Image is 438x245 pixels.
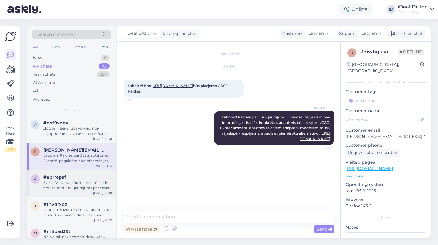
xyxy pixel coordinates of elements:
[126,30,152,37] span: iDeal Ditton
[93,164,112,168] div: [DATE] 10:25
[33,96,51,102] div: Archived
[346,80,426,85] div: Customer information
[346,188,426,194] p: Mac OS X 10.15
[63,107,80,112] span: My chats
[346,166,393,171] a: [URL][DOMAIN_NAME]
[50,43,61,51] div: Web
[43,153,112,164] div: Labdien! Paldies par Jūsu jautājumu. Diemžēl pagaidām nav informācijas, kad šis konkrētais adapte...
[128,83,229,93] span: Labdien! Kad būs pieejams C&C? Paldies.
[33,55,42,61] div: New
[346,108,426,114] p: Customer name
[398,9,428,14] div: iDeal Latvija
[37,31,76,38] span: Search customers
[310,106,333,111] span: iDeal Ditton
[99,63,110,69] div: 75
[360,48,398,55] div: # niwhgusu
[125,98,148,102] span: 0:19
[5,147,16,152] div: 2 / 3
[43,234,112,245] div: Nē, vairāk neviens nesūdzas. Kādu ierīci Jūs vēlaties apmaksāt? Iespējams, mēģināt veikt priekšpa...
[43,202,67,207] span: #tnvdrxdz
[43,174,66,180] span: #aprrepaf
[347,61,420,74] div: [GEOGRAPHIC_DATA], [GEOGRAPHIC_DATA]
[346,181,426,188] p: Operating system
[97,71,110,77] div: 99+
[43,120,68,126] span: #qxf9vdgy
[280,30,303,37] div: Customer
[5,125,16,152] div: Look Here
[361,30,377,37] span: Latvian
[310,146,333,150] span: 10:25
[219,115,331,141] span: Labdien! Paldies par Jūsu jautājumu. Diemžēl pagaidām nav informācijas, kad šis konkrētais adapte...
[387,5,395,14] div: ID
[337,30,356,37] div: Support
[346,174,426,179] p: See more ...
[346,133,426,140] p: [PERSON_NAME][EMAIL_ADDRESS][PERSON_NAME][DOMAIN_NAME]
[101,55,110,61] div: 0
[308,30,324,37] span: Latvian
[398,5,434,14] a: iDeal DittoniDeal Latvija
[346,142,426,149] p: Customer phone
[33,63,52,69] div: My chats
[124,51,334,57] div: Chat started
[346,196,426,203] p: Browser
[72,43,87,51] div: Socials
[33,80,55,86] div: AI Assistant
[160,30,197,37] div: leading the chat
[346,215,426,221] div: Extra
[346,159,426,165] p: Visited pages
[43,207,112,218] div: Labdien! Savus rēķinus varat atrast uz norādīto e-pasta adresi – tie tika nosūtīti tur. Ja pirkum...
[34,177,37,181] span: a
[151,83,193,88] a: [URL][DOMAIN_NAME]
[33,88,38,94] div: All
[32,43,39,51] div: All
[346,149,400,157] div: Request phone number
[94,218,112,222] div: [DATE] 10:19
[5,31,16,42] img: Askly Logo
[317,226,332,232] span: Send
[33,71,55,77] div: Team chats
[346,203,426,209] p: Firefox 143.0
[398,5,428,9] div: iDeal Ditton
[34,149,36,154] span: e
[98,43,111,51] div: Email
[346,96,426,105] input: Add a tag
[398,49,424,55] span: Offline
[350,50,353,55] span: n
[346,117,419,123] input: Add name
[43,147,106,153] span: edgars@pocs.dev
[43,126,112,137] div: Добрый день! Возможно, при оформлении заявки через InBank возникла техническая ошибка. Рекомендуе...
[34,231,37,235] span: m
[124,64,334,69] div: [DATE]
[124,225,159,233] div: Private note
[339,4,372,15] div: Online
[43,180,112,191] div: Sveiki! Vai varat, lūdzu, precizēt, ar ko tieši saistīts Jūsu jautājums par Smart Deal? Labprāt p...
[43,229,70,234] span: #m5bad39t
[34,122,37,127] span: q
[93,137,112,141] div: [DATE] 10:30
[34,204,36,208] span: t
[93,191,112,195] div: [DATE] 10:20
[346,127,426,133] p: Customer email
[346,224,426,231] p: Notes
[387,30,425,38] div: Archive chat
[346,89,426,95] p: Customer tags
